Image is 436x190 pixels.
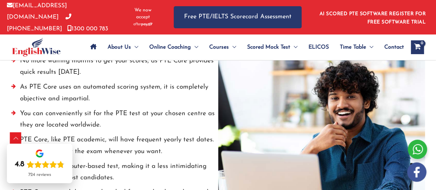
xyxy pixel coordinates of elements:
[384,35,404,59] span: Contact
[290,35,297,59] span: Menu Toggle
[379,35,404,59] a: Contact
[411,40,424,54] a: View Shopping Cart, empty
[315,6,429,28] aside: Header Widget 1
[11,161,218,187] li: PT Core is a computer-based test, making it a less intimidating experience for most candidates.
[204,35,242,59] a: CoursesMenu Toggle
[407,162,426,182] img: white-facebook.png
[15,160,24,169] div: 4.8
[242,35,303,59] a: Scored Mock TestMenu Toggle
[11,134,218,161] li: PTE Core, like PTE academic, will have frequent yearly test dates. So, you can sit for the exam w...
[366,35,373,59] span: Menu Toggle
[67,26,108,32] a: 1300 000 783
[144,35,204,59] a: Online CoachingMenu Toggle
[303,35,334,59] a: ELICOS
[149,35,191,59] span: Online Coaching
[340,35,366,59] span: Time Table
[174,6,302,28] a: Free PTE/IELTS Scorecard Assessment
[129,7,156,21] span: We now accept
[133,22,152,26] img: Afterpay-Logo
[102,35,144,59] a: About UsMenu Toggle
[247,35,290,59] span: Scored Mock Test
[85,35,404,59] nav: Site Navigation: Main Menu
[7,3,67,20] a: [EMAIL_ADDRESS][DOMAIN_NAME]
[11,55,218,82] li: No more waiting months to get your scores, as PTE Core provides quick results [DATE].
[229,35,236,59] span: Menu Toggle
[131,35,138,59] span: Menu Toggle
[191,35,198,59] span: Menu Toggle
[7,14,71,31] a: [PHONE_NUMBER]
[334,35,379,59] a: Time TableMenu Toggle
[209,35,229,59] span: Courses
[308,35,329,59] span: ELICOS
[108,35,131,59] span: About Us
[320,11,426,25] a: AI SCORED PTE SOFTWARE REGISTER FOR FREE SOFTWARE TRIAL
[12,38,61,57] img: cropped-ew-logo
[15,160,64,169] div: Rating: 4.8 out of 5
[28,172,51,178] div: 724 reviews
[11,81,218,108] li: As PTE Core uses an automated scoring system, it is completely objective and impartial.
[11,108,218,134] li: You can conveniently sit for the PTE test at your chosen centre as they are located worldwide.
